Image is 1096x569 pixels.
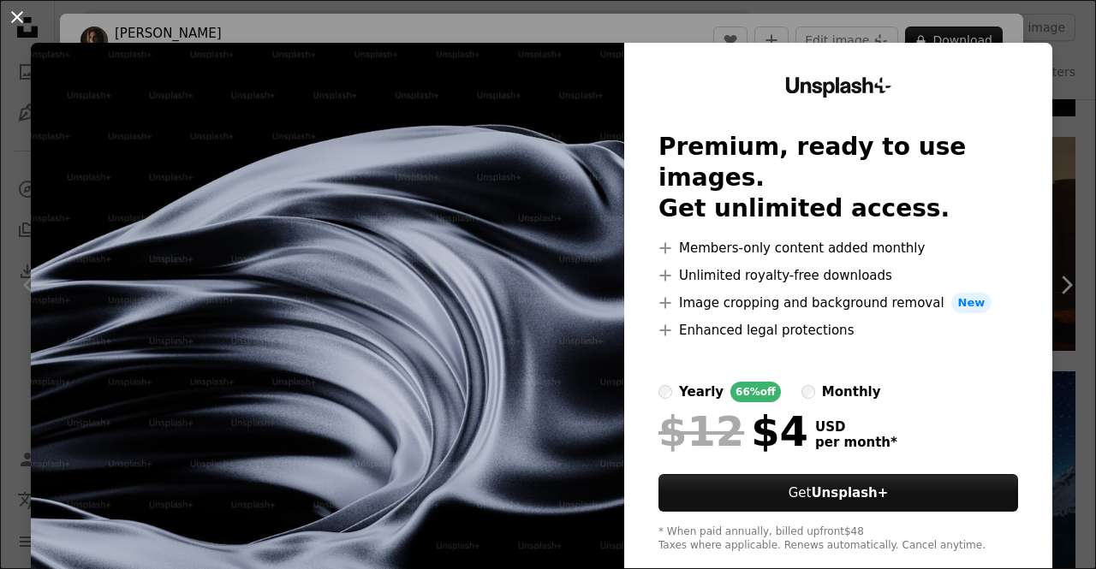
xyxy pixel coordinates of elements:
[658,265,1018,286] li: Unlimited royalty-free downloads
[658,132,1018,224] h2: Premium, ready to use images. Get unlimited access.
[951,293,992,313] span: New
[815,419,897,435] span: USD
[658,525,1018,553] div: * When paid annually, billed upfront $48 Taxes where applicable. Renews automatically. Cancel any...
[658,238,1018,258] li: Members-only content added monthly
[811,485,888,501] strong: Unsplash+
[658,409,808,453] div: $4
[801,385,815,399] input: monthly
[658,409,744,453] span: $12
[822,382,881,402] div: monthly
[658,293,1018,313] li: Image cropping and background removal
[658,474,1018,512] button: GetUnsplash+
[815,435,897,450] span: per month *
[679,382,724,402] div: yearly
[730,382,781,402] div: 66% off
[658,385,672,399] input: yearly66%off
[658,320,1018,341] li: Enhanced legal protections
